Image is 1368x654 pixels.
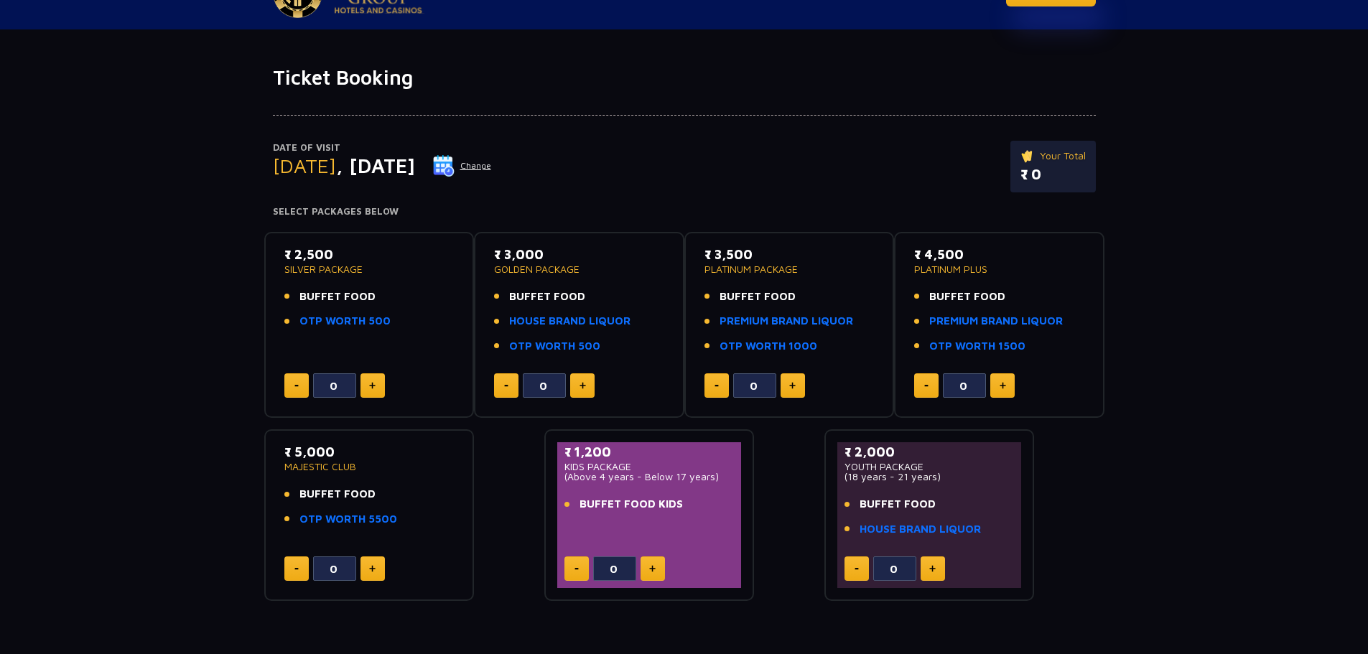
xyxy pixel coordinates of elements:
p: ₹ 4,500 [914,245,1084,264]
a: OTP WORTH 1500 [929,338,1025,355]
img: plus [789,382,796,389]
span: BUFFET FOOD [299,289,376,305]
p: ₹ 3,000 [494,245,664,264]
img: minus [504,385,508,387]
p: ₹ 1,200 [564,442,735,462]
a: OTP WORTH 500 [509,338,600,355]
img: plus [649,565,656,572]
h4: Select Packages Below [273,206,1096,218]
a: OTP WORTH 500 [299,313,391,330]
a: HOUSE BRAND LIQUOR [860,521,981,538]
button: Change [432,154,492,177]
p: ₹ 3,500 [704,245,875,264]
span: [DATE] [273,154,336,177]
img: minus [294,385,299,387]
p: ₹ 2,000 [844,442,1015,462]
p: ₹ 0 [1020,164,1086,185]
img: plus [929,565,936,572]
p: ₹ 5,000 [284,442,455,462]
p: MAJESTIC CLUB [284,462,455,472]
p: Date of Visit [273,141,492,155]
p: PLATINUM PACKAGE [704,264,875,274]
span: BUFFET FOOD [720,289,796,305]
p: PLATINUM PLUS [914,264,1084,274]
p: YOUTH PACKAGE [844,462,1015,472]
img: plus [369,382,376,389]
span: BUFFET FOOD [509,289,585,305]
a: PREMIUM BRAND LIQUOR [929,313,1063,330]
img: minus [924,385,929,387]
p: ₹ 2,500 [284,245,455,264]
img: minus [294,568,299,570]
p: (18 years - 21 years) [844,472,1015,482]
span: BUFFET FOOD [299,486,376,503]
span: BUFFET FOOD [929,289,1005,305]
a: PREMIUM BRAND LIQUOR [720,313,853,330]
img: minus [715,385,719,387]
img: minus [574,568,579,570]
img: plus [1000,382,1006,389]
p: GOLDEN PACKAGE [494,264,664,274]
p: SILVER PACKAGE [284,264,455,274]
p: Your Total [1020,148,1086,164]
img: ticket [1020,148,1036,164]
span: BUFFET FOOD [860,496,936,513]
img: plus [580,382,586,389]
img: plus [369,565,376,572]
p: (Above 4 years - Below 17 years) [564,472,735,482]
a: HOUSE BRAND LIQUOR [509,313,631,330]
h1: Ticket Booking [273,65,1096,90]
a: OTP WORTH 5500 [299,511,397,528]
span: BUFFET FOOD KIDS [580,496,683,513]
p: KIDS PACKAGE [564,462,735,472]
img: minus [855,568,859,570]
span: , [DATE] [336,154,415,177]
a: OTP WORTH 1000 [720,338,817,355]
